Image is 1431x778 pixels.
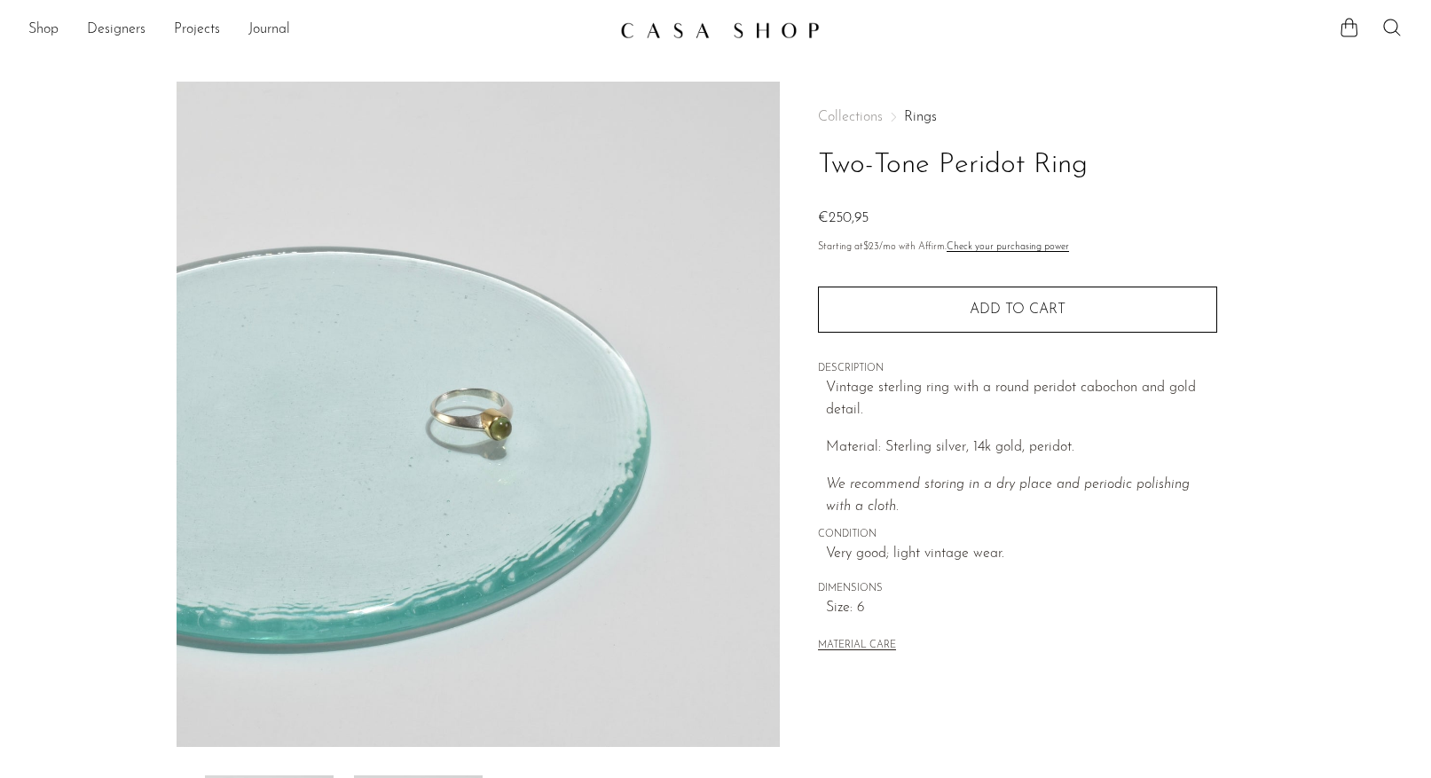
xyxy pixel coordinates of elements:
[826,436,1217,460] p: Material: Sterling silver, 14k gold, peridot.
[826,477,1190,515] i: We recommend storing in a dry place and periodic polishing with a cloth.
[28,15,606,45] ul: NEW HEADER MENU
[28,15,606,45] nav: Desktop navigation
[970,303,1065,317] span: Add to cart
[248,19,290,42] a: Journal
[87,19,145,42] a: Designers
[818,640,896,653] button: MATERIAL CARE
[818,581,1217,597] span: DIMENSIONS
[28,19,59,42] a: Shop
[818,240,1217,255] p: Starting at /mo with Affirm.
[177,82,781,747] img: Two-Tone Peridot Ring
[818,211,869,225] span: €250,95
[818,110,883,124] span: Collections
[818,527,1217,543] span: CONDITION
[863,242,879,252] span: $23
[826,377,1217,422] p: Vintage sterling ring with a round peridot cabochon and gold detail.
[174,19,220,42] a: Projects
[818,287,1217,333] button: Add to cart
[818,361,1217,377] span: DESCRIPTION
[826,543,1217,566] span: Very good; light vintage wear.
[826,597,1217,620] span: Size: 6
[904,110,937,124] a: Rings
[947,242,1069,252] a: Check your purchasing power - Learn more about Affirm Financing (opens in modal)
[818,143,1217,188] h1: Two-Tone Peridot Ring
[818,110,1217,124] nav: Breadcrumbs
